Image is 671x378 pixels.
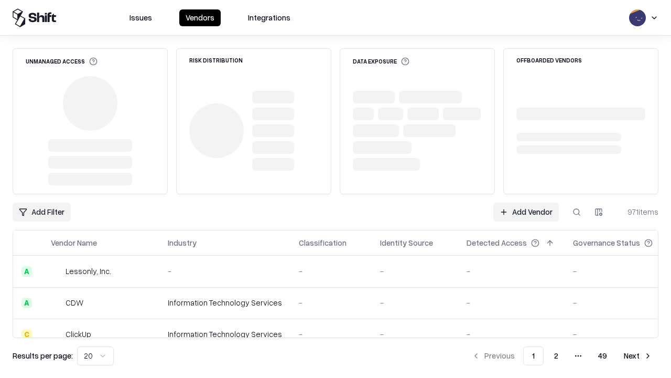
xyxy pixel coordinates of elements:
[467,329,556,340] div: -
[466,346,658,365] nav: pagination
[168,266,282,277] div: -
[168,329,282,340] div: Information Technology Services
[21,329,32,340] div: C
[168,237,197,248] div: Industry
[189,57,243,63] div: Risk Distribution
[380,297,450,308] div: -
[26,57,98,66] div: Unmanaged Access
[546,346,567,365] button: 2
[66,329,91,340] div: ClickUp
[380,329,450,340] div: -
[493,203,559,222] a: Add Vendor
[467,266,556,277] div: -
[523,346,544,365] button: 1
[353,57,409,66] div: Data Exposure
[573,329,669,340] div: -
[618,346,658,365] button: Next
[573,266,669,277] div: -
[168,297,282,308] div: Information Technology Services
[299,329,363,340] div: -
[51,237,97,248] div: Vendor Name
[21,298,32,308] div: A
[66,297,83,308] div: CDW
[616,206,658,217] div: 971 items
[13,203,71,222] button: Add Filter
[516,57,582,63] div: Offboarded Vendors
[467,237,527,248] div: Detected Access
[51,266,61,277] img: Lessonly, Inc.
[467,297,556,308] div: -
[573,237,640,248] div: Governance Status
[13,350,73,361] p: Results per page:
[380,266,450,277] div: -
[51,298,61,308] img: CDW
[179,9,221,26] button: Vendors
[299,297,363,308] div: -
[299,237,347,248] div: Classification
[590,346,615,365] button: 49
[123,9,158,26] button: Issues
[299,266,363,277] div: -
[51,329,61,340] img: ClickUp
[573,297,669,308] div: -
[21,266,32,277] div: A
[66,266,111,277] div: Lessonly, Inc.
[380,237,433,248] div: Identity Source
[242,9,297,26] button: Integrations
